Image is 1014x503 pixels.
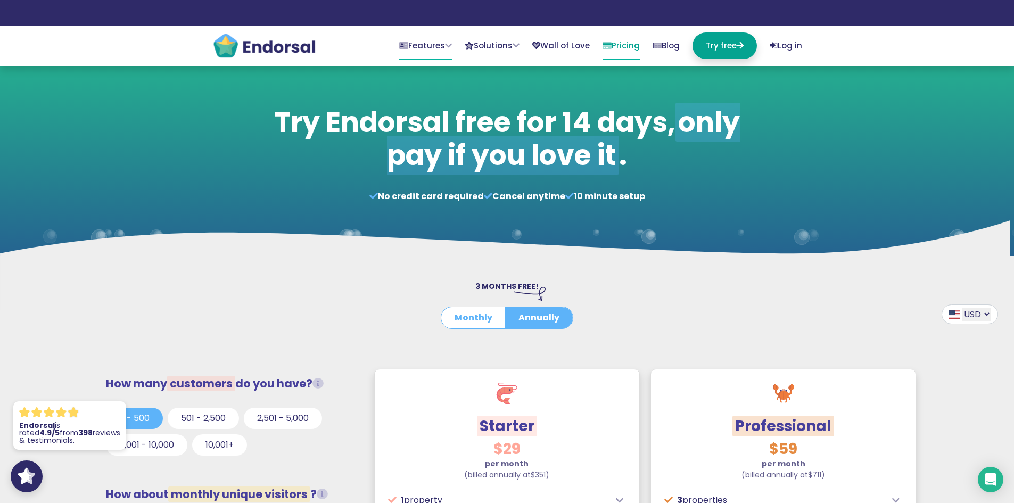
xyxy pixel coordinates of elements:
[762,458,805,469] strong: per month
[732,416,834,436] span: Professional
[39,427,60,438] strong: 4.9/5
[167,376,235,391] span: customers
[212,32,316,59] img: endorsal-logo@2x.png
[192,434,247,456] button: 10,001+
[477,416,537,436] span: Starter
[399,32,452,60] a: Features
[106,408,163,429] button: 0 - 500
[464,469,549,480] span: (billed annually at )
[106,434,187,456] button: 5,001 - 10,000
[78,427,93,438] strong: 398
[244,408,322,429] button: 2,501 - 5,000
[269,106,745,172] h1: Try Endorsal free for 14 days, .
[770,32,802,59] a: Log in
[741,469,825,480] span: (billed annually at )
[106,377,356,390] h3: How many do you have?
[493,439,521,459] span: $29
[978,467,1003,492] div: Open Intercom Messenger
[465,32,520,59] a: Solutions
[19,422,120,444] p: is rated from reviews & testimonials.
[769,439,797,459] span: $59
[106,488,356,501] h3: How about ?
[496,383,517,404] img: shrimp.svg
[808,469,821,480] span: $711
[531,469,546,480] span: $351
[317,489,328,500] i: Unique visitors that view our social proof tools (widgets, FOMO popups or Wall of Love) on your w...
[532,32,590,59] a: Wall of Love
[505,307,573,328] button: Annually
[269,190,745,203] p: No credit card required Cancel anytime 10 minute setup
[475,281,539,292] span: 3 MONTHS FREE!
[514,287,546,301] img: arrow-right-down.svg
[19,420,55,431] strong: Endorsal
[441,307,506,328] button: Monthly
[168,486,310,502] span: monthly unique visitors
[653,32,680,59] a: Blog
[693,32,757,59] a: Try free
[312,378,324,389] i: Total customers from whom you request testimonials/reviews.
[168,408,239,429] button: 501 - 2,500
[603,32,640,60] a: Pricing
[387,103,740,175] span: only pay if you love it
[485,458,529,469] strong: per month
[773,383,794,404] img: crab.svg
